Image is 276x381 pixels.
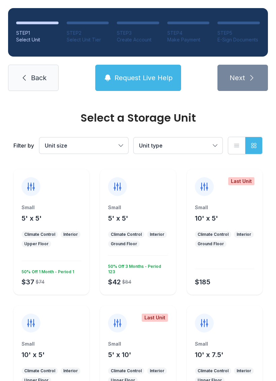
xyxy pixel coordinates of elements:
span: Unit type [139,142,163,149]
div: Select Unit [16,36,59,43]
div: Small [22,341,81,347]
div: 50% Off 3 Months - Period 123 [105,261,168,275]
button: 5' x 5' [108,214,128,223]
span: 5' x 5' [22,214,42,222]
button: 5' x 10' [108,350,131,359]
div: Small [22,204,81,211]
div: Ground Floor [111,241,137,247]
span: Unit size [45,142,67,149]
button: 5' x 5' [22,214,42,223]
div: Climate Control [111,368,142,374]
div: Climate Control [198,368,229,374]
div: Climate Control [198,232,229,237]
div: STEP 4 [167,30,210,36]
div: $84 [122,279,131,285]
div: Interior [237,368,251,374]
button: Unit size [39,137,128,154]
span: Next [230,73,245,83]
div: $74 [36,279,44,285]
button: 10' x 7.5' [195,350,223,359]
div: Last Unit [142,314,168,322]
div: Interior [237,232,251,237]
div: Interior [150,232,164,237]
div: STEP 2 [67,30,109,36]
div: Upper Floor [24,241,48,247]
div: Climate Control [111,232,142,237]
div: Interior [63,232,78,237]
div: E-Sign Documents [217,36,260,43]
div: Last Unit [228,177,254,185]
span: Back [31,73,46,83]
button: 10' x 5' [195,214,218,223]
div: Small [108,204,168,211]
div: Interior [150,368,164,374]
div: Select a Storage Unit [13,113,263,123]
div: Create Account [117,36,159,43]
div: 50% Off 1 Month - Period 1 [19,266,74,275]
div: Interior [63,368,78,374]
span: 10' x 7.5' [195,351,223,359]
div: Small [108,341,168,347]
div: $185 [195,277,210,287]
span: 10' x 5' [22,351,45,359]
div: Make Payment [167,36,210,43]
div: STEP 5 [217,30,260,36]
div: Climate Control [24,232,55,237]
span: 5' x 5' [108,214,128,222]
div: Select Unit Tier [67,36,109,43]
button: 10' x 5' [22,350,45,359]
span: 5' x 10' [108,351,131,359]
div: Small [195,204,254,211]
div: $42 [108,277,121,287]
div: Filter by [13,141,34,150]
div: STEP 3 [117,30,159,36]
span: Request Live Help [114,73,173,83]
button: Unit type [134,137,222,154]
div: Small [195,341,254,347]
div: Climate Control [24,368,55,374]
div: STEP 1 [16,30,59,36]
span: 10' x 5' [195,214,218,222]
div: $37 [22,277,34,287]
div: Ground Floor [198,241,224,247]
